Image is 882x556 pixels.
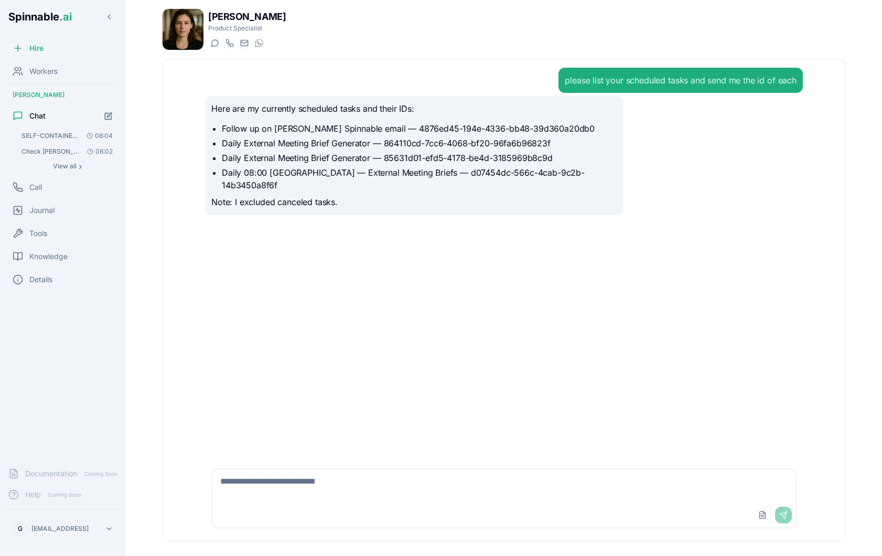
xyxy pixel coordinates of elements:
[29,182,42,193] span: Call
[222,122,617,135] li: Follow up on [PERSON_NAME] Spinnable email — 4876ed45-194e-4336-bb48-39d360a20db0
[222,137,617,149] li: Daily External Meeting Brief Generator — 864110cd-7cc6-4068-bf20-96fa6b96823f
[17,129,117,143] button: Open conversation: SELF-CONTAINED INSTRUCTION FOR AMELIA GREEN (amelia.green@getspinnable.ai) Eve...
[208,9,286,24] h1: [PERSON_NAME]
[21,132,81,140] span: SELF-CONTAINED INSTRUCTION FOR AMELIA GREEN (amelia.green@getspinnable.ai) Every weekday at 08:0....
[163,9,203,50] img: Amelia Green
[211,102,617,116] p: Here are my currently scheduled tasks and their IDs:
[208,37,221,49] button: Start a chat with Amelia Green
[252,37,265,49] button: WhatsApp
[17,144,117,159] button: Open conversation: Check Gil's calendar for today and identify any external meetings (attendees w...
[29,205,55,216] span: Journal
[222,152,617,164] li: Daily External Meeting Brief Generator — 85631d01-efd5-4178-be4d-3185969b8c9d
[8,518,117,539] button: G[EMAIL_ADDRESS]
[18,525,23,533] span: G
[79,162,82,170] span: ›
[31,525,89,533] p: [EMAIL_ADDRESS]
[222,166,617,191] li: Daily 08:00 [GEOGRAPHIC_DATA] — External Meeting Briefs — d07454dc-566c-4cab-9c2b-14b3450a8f6f
[211,196,617,209] p: Note: I excluded canceled tasks.
[29,251,68,262] span: Knowledge
[565,74,797,87] div: please list your scheduled tasks and send me the id of each
[25,489,41,500] span: Help
[29,66,58,77] span: Workers
[8,10,72,23] span: Spinnable
[4,87,122,103] div: [PERSON_NAME]
[29,228,47,239] span: Tools
[223,37,235,49] button: Start a call with Amelia Green
[59,10,72,23] span: .ai
[100,107,117,125] button: Start new chat
[21,147,81,156] span: Check Gil's calendar for today and identify any external meetings (attendees without @spinnable.a...
[45,490,84,500] span: Coming Soon
[17,160,117,173] button: Show all conversations
[208,24,286,33] p: Product Specialist
[29,274,52,285] span: Details
[25,468,77,479] span: Documentation
[82,132,113,140] span: 08:04
[29,111,46,121] span: Chat
[83,147,113,156] span: 08:02
[238,37,250,49] button: Send email to amelia.green@getspinnable.ai
[255,39,263,47] img: WhatsApp
[29,43,44,54] span: Hire
[81,469,121,479] span: Coming Soon
[53,162,77,170] span: View all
